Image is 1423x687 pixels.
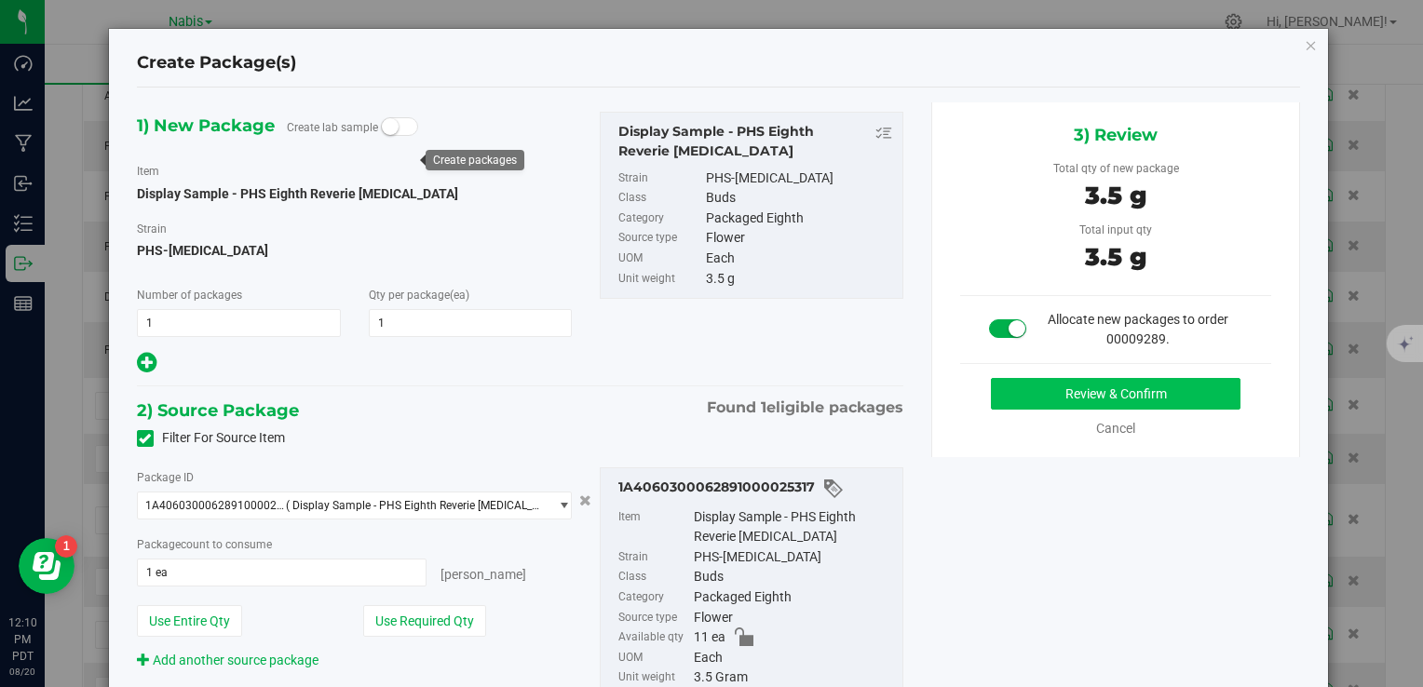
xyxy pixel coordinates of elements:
[1053,162,1179,175] span: Total qty of new package
[694,567,893,587] div: Buds
[137,51,296,75] h4: Create Package(s)
[618,228,702,249] label: Source type
[137,163,159,180] label: Item
[1048,312,1228,346] span: Allocate new packages to order 00009289.
[137,236,573,264] span: PHS-[MEDICAL_DATA]
[694,648,893,668] div: Each
[137,428,285,448] label: Filter For Source Item
[1079,223,1152,236] span: Total input qty
[145,499,287,512] span: 1A4060300062891000025317
[618,478,892,500] div: 1A4060300062891000025317
[618,249,702,269] label: UOM
[706,269,892,290] div: 3.5 g
[574,487,597,514] button: Cancel button
[137,397,299,424] span: 2) Source Package
[706,188,892,209] div: Buds
[363,605,486,637] button: Use Required Qty
[694,507,893,547] div: Display Sample - PHS Eighth Reverie [MEDICAL_DATA]
[137,112,275,140] span: 1) New Package
[548,492,571,519] span: select
[618,122,892,161] div: Display Sample - PHS Eighth Reverie Muse
[706,228,892,249] div: Flower
[706,249,892,269] div: Each
[707,397,903,419] span: Found eligible packages
[137,358,156,373] span: Add new output
[706,168,892,189] div: PHS-[MEDICAL_DATA]
[137,605,242,637] button: Use Entire Qty
[137,186,458,201] span: Display Sample - PHS Eighth Reverie [MEDICAL_DATA]
[694,587,893,608] div: Packaged Eighth
[370,310,572,336] input: 1
[369,289,469,302] span: Qty per package
[137,653,318,667] a: Add another source package
[618,648,689,668] label: UOM
[440,567,526,582] span: [PERSON_NAME]
[618,188,702,209] label: Class
[991,378,1240,410] button: Review & Confirm
[618,627,689,648] label: Available qty
[618,587,689,608] label: Category
[618,567,689,587] label: Class
[1096,421,1135,436] a: Cancel
[450,289,469,302] span: (ea)
[138,310,340,336] input: 1
[618,269,702,290] label: Unit weight
[706,209,892,229] div: Packaged Eighth
[761,398,766,416] span: 1
[287,114,378,141] label: Create lab sample
[137,221,167,237] label: Strain
[618,209,702,229] label: Category
[694,627,725,648] span: 11 ea
[618,507,689,547] label: Item
[694,547,893,568] div: PHS-[MEDICAL_DATA]
[181,538,210,551] span: count
[55,535,77,558] iframe: Resource center unread badge
[618,608,689,628] label: Source type
[1085,181,1146,210] span: 3.5 g
[286,499,540,512] span: ( Display Sample - PHS Eighth Reverie [MEDICAL_DATA] )
[19,538,75,594] iframe: Resource center
[618,168,702,189] label: Strain
[694,608,893,628] div: Flower
[1074,121,1158,149] span: 3) Review
[137,471,194,484] span: Package ID
[138,559,427,586] input: 1 ea
[618,547,689,568] label: Strain
[1085,242,1146,272] span: 3.5 g
[137,289,242,302] span: Number of packages
[433,154,517,167] div: Create packages
[137,538,272,551] span: Package to consume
